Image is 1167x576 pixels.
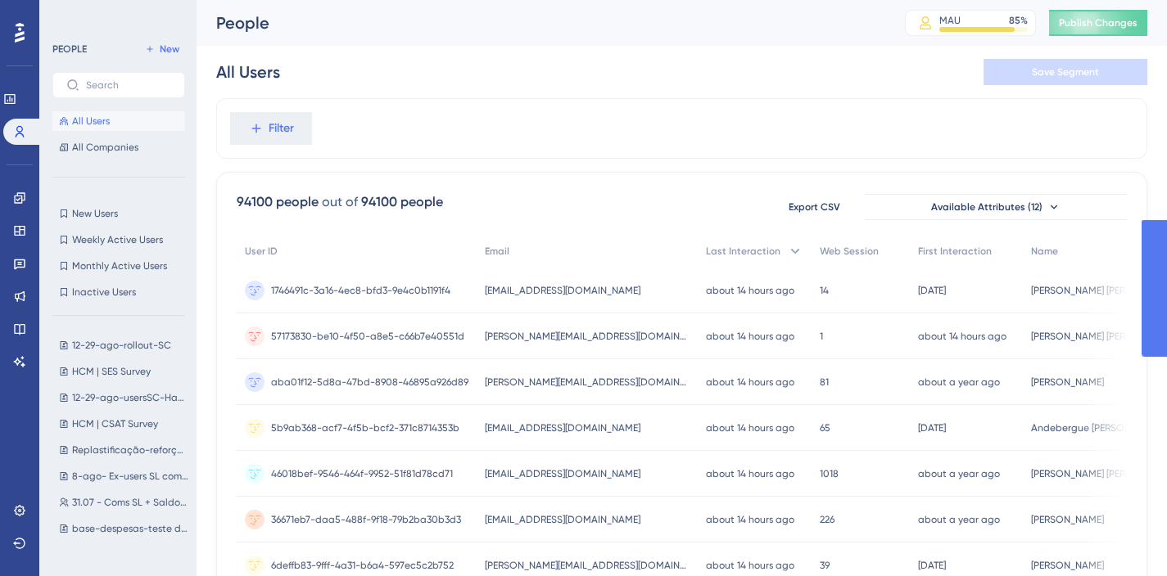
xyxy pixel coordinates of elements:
span: New Users [72,207,118,220]
button: Save Segment [984,59,1147,85]
span: 8-ago- Ex-users SL com SC habilitado [72,470,188,483]
span: 81 [820,376,829,389]
span: [PERSON_NAME] [1031,559,1104,572]
button: Monthly Active Users [52,256,185,276]
span: 1746491c-3a16-4ec8-bfd3-9e4c0b1191f4 [271,284,450,297]
span: First Interaction [918,245,992,258]
button: 8-ago- Ex-users SL com SC habilitado [52,466,195,486]
time: [DATE] [918,422,946,434]
span: 39 [820,559,830,572]
span: [EMAIL_ADDRESS][DOMAIN_NAME] [485,421,640,434]
span: [PERSON_NAME][EMAIL_ADDRESS][DOMAIN_NAME] [485,330,690,343]
span: User ID [245,245,278,258]
span: Filter [269,119,294,138]
time: about 14 hours ago [706,560,794,571]
button: HCM | CSAT Survey [52,414,195,434]
span: Export CSV [789,200,840,214]
button: base-despesas-teste de usabilidade [52,519,195,538]
span: Email [485,245,509,258]
div: 94100 people [237,192,319,212]
span: [EMAIL_ADDRESS][DOMAIN_NAME] [485,513,640,526]
time: about 14 hours ago [706,331,794,342]
div: All Users [216,61,280,83]
span: HCM | SES Survey [72,365,151,378]
span: Weekly Active Users [72,233,163,246]
time: [DATE] [918,560,946,571]
span: [EMAIL_ADDRESS][DOMAIN_NAME] [485,284,640,297]
div: out of [322,192,358,212]
span: Replastificação-reforço-13-ago [72,443,188,457]
span: 36671eb7-daa5-488f-9f18-79b2ba30b3d3 [271,513,461,526]
span: 31.07 - Coms SL + Saldo Caju [72,496,188,509]
span: 6deffb83-9fff-4a31-b6a4-597ec5c2b752 [271,559,454,572]
button: Export CSV [773,194,855,220]
span: aba01f12-5d8a-47bd-8908-46895a926d89 [271,376,468,389]
span: All Users [72,115,110,128]
time: about 14 hours ago [706,376,794,388]
span: All Companies [72,141,138,154]
div: PEOPLE [52,43,87,56]
time: about 14 hours ago [706,285,794,296]
span: HCM | CSAT Survey [72,417,158,430]
span: Available Attributes (12) [931,200,1043,214]
button: 31.07 - Coms SL + Saldo Caju [52,493,195,512]
button: HCM | SES Survey [52,362,195,381]
button: Replastificação-reforço-13-ago [52,440,195,460]
time: [DATE] [918,285,946,296]
span: 12-29-ago-rollout-SC [72,339,171,352]
span: 57173830-be10-4f50-a8e5-c66b7e40551d [271,330,464,343]
span: 1018 [820,467,839,480]
span: [PERSON_NAME][EMAIL_ADDRESS][DOMAIN_NAME] [485,559,690,572]
div: People [216,11,864,34]
button: Inactive Users [52,282,185,302]
span: Publish Changes [1059,16,1138,29]
span: Last Interaction [706,245,780,258]
button: All Users [52,111,185,131]
button: New [139,39,185,59]
span: Web Session [820,245,879,258]
div: 85 % [1009,14,1028,27]
span: [PERSON_NAME][EMAIL_ADDRESS][DOMAIN_NAME] [485,376,690,389]
div: 94100 people [361,192,443,212]
button: All Companies [52,137,185,157]
button: Filter [230,112,312,145]
span: 1 [820,330,823,343]
button: Available Attributes (12) [865,194,1127,220]
span: 226 [820,513,835,526]
span: 12-29-ago-usersSC-Habilitado [72,391,188,404]
time: about a year ago [918,468,1000,479]
time: about 14 hours ago [918,331,1006,342]
span: [EMAIL_ADDRESS][DOMAIN_NAME] [485,467,640,480]
button: Weekly Active Users [52,230,185,250]
span: [PERSON_NAME] [1031,376,1104,389]
span: Monthly Active Users [72,259,167,272]
span: [PERSON_NAME] [1031,513,1104,526]
iframe: UserGuiding AI Assistant Launcher [1098,511,1147,560]
span: 5b9ab368-acf7-4f5b-bcf2-371c8714353b [271,421,459,434]
time: about 14 hours ago [706,422,794,434]
span: 14 [820,284,829,297]
input: Search [86,79,171,91]
div: MAU [939,14,961,27]
span: 65 [820,421,830,434]
time: about a year ago [918,376,1000,388]
span: 46018bef-9546-464f-9952-51f81d78cd71 [271,467,453,480]
time: about 14 hours ago [706,514,794,525]
button: 12-29-ago-rollout-SC [52,335,195,355]
button: Publish Changes [1049,10,1147,36]
span: Save Segment [1032,65,1099,79]
time: about 14 hours ago [706,468,794,479]
span: Name [1031,245,1058,258]
button: New Users [52,204,185,223]
span: Inactive Users [72,286,136,299]
span: New [160,43,179,56]
button: 12-29-ago-usersSC-Habilitado [52,388,195,407]
time: about a year ago [918,514,1000,525]
span: base-despesas-teste de usabilidade [72,522,188,535]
